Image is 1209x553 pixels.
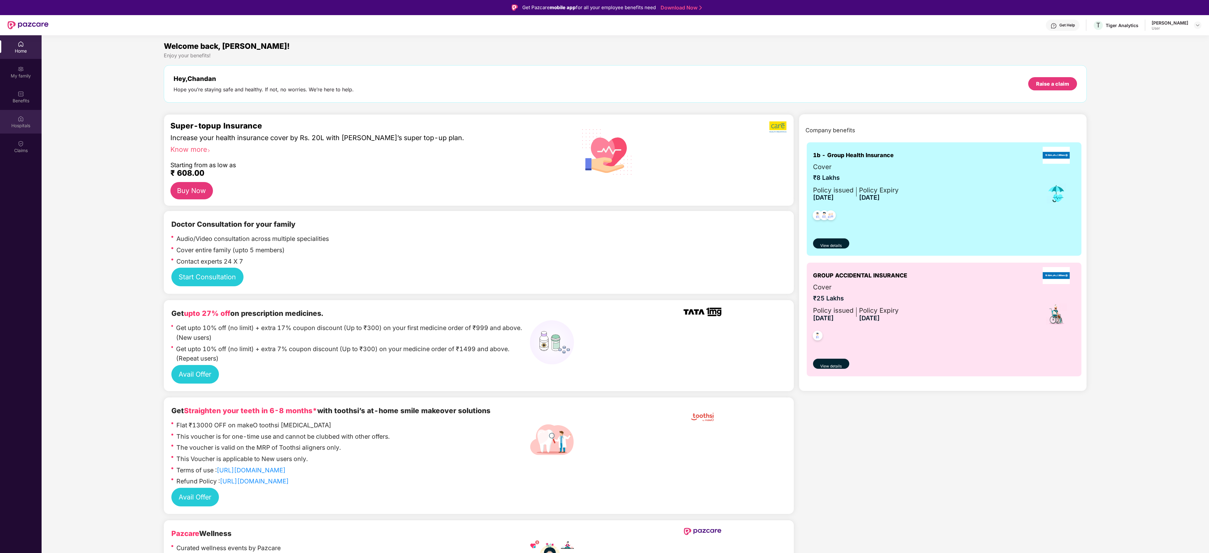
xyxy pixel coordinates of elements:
[184,406,317,415] span: Straighten your teeth in 6-8 months*
[1043,267,1070,284] img: insurerLogo
[170,168,524,176] div: ₹ 608.00
[805,126,855,135] span: Company benefits
[859,314,880,322] span: [DATE]
[512,4,518,11] img: Logo
[859,305,899,316] div: Policy Expiry
[577,121,637,182] img: svg+xml;base64,PHN2ZyB4bWxucz0iaHR0cDovL3d3dy53My5vcmcvMjAwMC9zdmciIHhtbG5zOnhsaW5rPSJodHRwOi8vd3...
[176,543,281,553] p: Curated wellness events by Pazcare
[550,4,576,10] strong: mobile app
[176,432,390,442] p: This voucher is for one-time use and cannot be clubbed with other offers.
[171,529,199,538] span: Pazcare
[171,220,295,228] b: Doctor Consultation for your family
[184,309,230,317] span: upto 27% off
[170,121,530,130] div: Super-topup Insurance
[1152,20,1188,26] div: [PERSON_NAME]
[18,66,24,72] img: svg+xml;base64,PHN2ZyB3aWR0aD0iMjAiIGhlaWdodD0iMjAiIHZpZXdCb3g9IjAgMCAyMCAyMCIgZmlsbD0ibm9uZSIgeG...
[164,52,1087,59] div: Enjoy your benefits!
[1051,23,1057,29] img: svg+xml;base64,PHN2ZyBpZD0iSGVscC0zMngzMiIgeG1sbnM9Imh0dHA6Ly93d3cudzMub3JnLzIwMDAvc3ZnIiB3aWR0aD...
[176,257,243,266] p: Contact experts 24 X 7
[1152,26,1188,31] div: User
[164,42,290,51] span: Welcome back, [PERSON_NAME]!
[171,268,244,286] button: Start Consultation
[176,344,530,363] p: Get upto 10% off (no limit) + extra 7% coupon discount (Up to ₹300) on your medicine order of ₹14...
[171,365,219,384] button: Avail Offer
[176,420,331,430] p: Flat ₹13000 OFF on makeO toothsi [MEDICAL_DATA]
[176,245,285,255] p: Cover entire family (upto 5 members)
[684,528,721,535] img: newPazcareLogo.svg
[684,219,721,227] img: physica%20-%20Edited.png
[813,162,899,172] span: Cover
[813,282,899,292] span: Cover
[530,418,574,462] img: male-dentist-holding-magnifier-while-doing-tooth-research%202.png
[530,320,574,364] img: medicines%20(1).png
[170,161,503,166] div: Starting from as low as
[813,194,834,201] span: [DATE]
[176,234,329,244] p: Audio/Video consultation across multiple specialities
[220,477,289,485] a: [URL][DOMAIN_NAME]
[684,405,721,430] img: tootshi.png
[769,121,787,133] img: b5dec4f62d2307b9de63beb79f102df3.png
[170,145,526,149] div: Know more
[8,21,49,29] img: New Pazcare Logo
[176,476,289,486] p: Refund Policy :
[813,314,834,322] span: [DATE]
[176,465,286,475] p: Terms of use :
[170,133,503,142] div: Increase your health insurance cover by Rs. 20L with [PERSON_NAME]’s super top-up plan.
[18,140,24,147] img: svg+xml;base64,PHN2ZyBpZD0iQ2xhaW0iIHhtbG5zPSJodHRwOi8vd3d3LnczLm9yZy8yMDAwL3N2ZyIgd2lkdGg9IjIwIi...
[174,75,354,83] div: Hey, Chandan
[813,185,854,195] div: Policy issued
[1106,22,1138,28] div: Tiger Analytics
[171,529,232,538] b: Wellness
[207,149,210,152] span: right
[859,185,899,195] div: Policy Expiry
[1046,303,1067,325] img: icon
[18,116,24,122] img: svg+xml;base64,PHN2ZyBpZD0iSG9zcGl0YWxzIiB4bWxucz0iaHR0cDovL3d3dy53My5vcmcvMjAwMC9zdmciIHdpZHRoPS...
[170,182,213,199] button: Buy Now
[1036,80,1069,87] div: Raise a claim
[176,323,530,342] p: Get upto 10% off (no limit) + extra 17% coupon discount (Up to ₹300) on your first medicine order...
[171,309,323,317] b: Get on prescription medicines.
[813,173,899,183] span: ₹8 Lakhs
[823,208,839,224] img: svg+xml;base64,PHN2ZyB4bWxucz0iaHR0cDovL3d3dy53My5vcmcvMjAwMC9zdmciIHdpZHRoPSI0OC45NDMiIGhlaWdodD...
[813,294,899,303] span: ₹25 Lakhs
[810,208,825,224] img: svg+xml;base64,PHN2ZyB4bWxucz0iaHR0cDovL3d3dy53My5vcmcvMjAwMC9zdmciIHdpZHRoPSI0OC45NDMiIGhlaWdodD...
[18,91,24,97] img: svg+xml;base64,PHN2ZyBpZD0iQmVuZWZpdHMiIHhtbG5zPSJodHRwOi8vd3d3LnczLm9yZy8yMDAwL3N2ZyIgd2lkdGg9Ij...
[1195,23,1200,28] img: svg+xml;base64,PHN2ZyBpZD0iRHJvcGRvd24tMzJ4MzIiIHhtbG5zPSJodHRwOi8vd3d3LnczLm9yZy8yMDAwL3N2ZyIgd2...
[684,308,721,316] img: TATA_1mg_Logo.png
[530,231,574,239] img: pngtree-physiotherapy-physiotherapist-rehab-disability-stretching-png-image_6063262.png
[810,329,825,344] img: svg+xml;base64,PHN2ZyB4bWxucz0iaHR0cDovL3d3dy53My5vcmcvMjAwMC9zdmciIHdpZHRoPSI0OC45NDMiIGhlaWdodD...
[859,194,880,201] span: [DATE]
[171,406,490,415] b: Get with toothsi’s at-home smile makeover solutions
[699,4,702,11] img: Stroke
[1059,23,1075,28] div: Get Help
[820,243,842,249] span: View details
[174,86,354,93] div: Hope you’re staying safe and healthy. If not, no worries. We’re here to help.
[1096,21,1100,29] span: T
[661,4,700,11] a: Download Now
[522,4,656,11] div: Get Pazcare for all your employee benefits need
[176,443,341,453] p: The voucher is valid on the MRP of Toothsi aligners only.
[18,41,24,47] img: svg+xml;base64,PHN2ZyBpZD0iSG9tZSIgeG1sbnM9Imh0dHA6Ly93d3cudzMub3JnLzIwMDAvc3ZnIiB3aWR0aD0iMjAiIG...
[1043,147,1070,164] img: insurerLogo
[217,466,286,474] a: [URL][DOMAIN_NAME]
[813,271,907,280] span: GROUP ACCIDENTAL INSURANCE
[171,488,219,506] button: Avail Offer
[813,238,849,248] button: View details
[813,151,894,160] span: 1b - Group Health Insurance
[813,305,854,316] div: Policy issued
[820,363,842,369] span: View details
[813,359,849,369] button: View details
[817,208,832,224] img: svg+xml;base64,PHN2ZyB4bWxucz0iaHR0cDovL3d3dy53My5vcmcvMjAwMC9zdmciIHdpZHRoPSI0OC45NDMiIGhlaWdodD...
[1046,183,1067,204] img: icon
[176,454,308,464] p: This Voucher is applicable to New users only.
